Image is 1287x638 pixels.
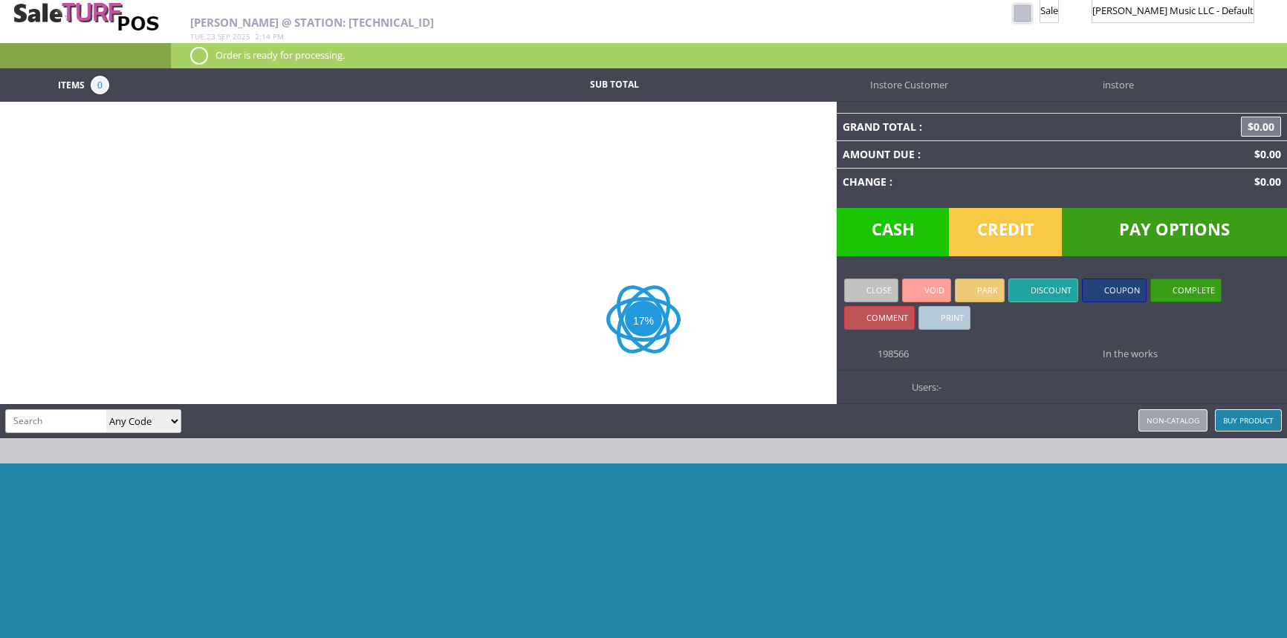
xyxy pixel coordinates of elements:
[870,337,909,360] span: 198566
[863,68,948,91] span: Instore Customer
[207,31,215,42] span: 23
[902,279,951,302] a: Void
[1138,409,1207,432] a: Non-catalog
[837,140,1117,168] td: Amount Due :
[1095,68,1134,91] span: instore
[218,31,230,42] span: Sep
[1241,117,1281,137] span: $0.00
[502,76,727,94] td: Sub Total
[6,410,106,432] input: Search
[955,279,1005,302] a: Park
[190,31,284,42] span: , :
[190,31,204,42] span: Tue
[1248,175,1281,189] span: $0.00
[1248,147,1281,161] span: $0.00
[233,31,250,42] span: 2025
[866,312,908,323] span: Comment
[255,31,259,42] span: 2
[190,16,834,29] h2: [PERSON_NAME] @ Station: [TECHNICAL_ID]
[837,208,950,256] span: Cash
[837,113,1117,140] td: Grand Total :
[904,371,941,394] span: Users:
[262,31,270,42] span: 14
[1150,279,1222,302] a: Complete
[949,208,1062,256] span: Credit
[1215,409,1282,432] a: Buy Product
[1082,279,1147,302] a: Coupon
[1095,337,1158,360] span: In the works
[837,168,1117,195] td: Change :
[1062,208,1287,256] span: Pay Options
[844,279,898,302] a: Close
[58,76,85,92] span: Items
[91,76,109,94] span: 0
[273,31,284,42] span: pm
[918,306,970,330] a: Print
[1008,279,1078,302] a: Discount
[938,380,941,394] span: -
[190,47,1268,63] p: Order is ready for processing.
